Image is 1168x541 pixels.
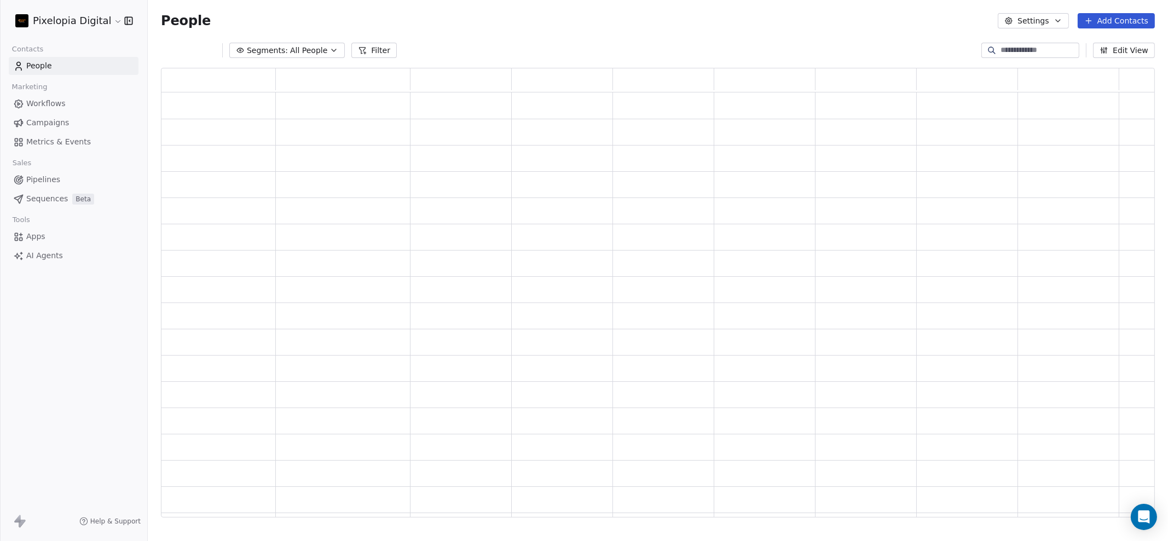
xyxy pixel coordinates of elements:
[1131,504,1157,530] div: Open Intercom Messenger
[998,13,1068,28] button: Settings
[161,13,211,29] span: People
[247,45,288,56] span: Segments:
[8,212,34,228] span: Tools
[9,247,138,265] a: AI Agents
[26,136,91,148] span: Metrics & Events
[7,41,48,57] span: Contacts
[72,194,94,205] span: Beta
[26,231,45,242] span: Apps
[290,45,327,56] span: All People
[351,43,397,58] button: Filter
[9,190,138,208] a: SequencesBeta
[9,57,138,75] a: People
[13,11,117,30] button: Pixelopia Digital
[26,250,63,261] span: AI Agents
[7,79,52,95] span: Marketing
[9,95,138,113] a: Workflows
[9,114,138,132] a: Campaigns
[90,517,141,526] span: Help & Support
[26,60,52,72] span: People
[26,117,69,129] span: Campaigns
[1093,43,1155,58] button: Edit View
[9,228,138,246] a: Apps
[33,14,111,28] span: Pixelopia Digital
[26,98,66,109] span: Workflows
[79,517,141,526] a: Help & Support
[26,174,60,185] span: Pipelines
[8,155,36,171] span: Sales
[15,14,28,27] img: 422123981_747274550308078_6734304175735197476_n.jpg
[9,171,138,189] a: Pipelines
[1078,13,1155,28] button: Add Contacts
[9,133,138,151] a: Metrics & Events
[26,193,68,205] span: Sequences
